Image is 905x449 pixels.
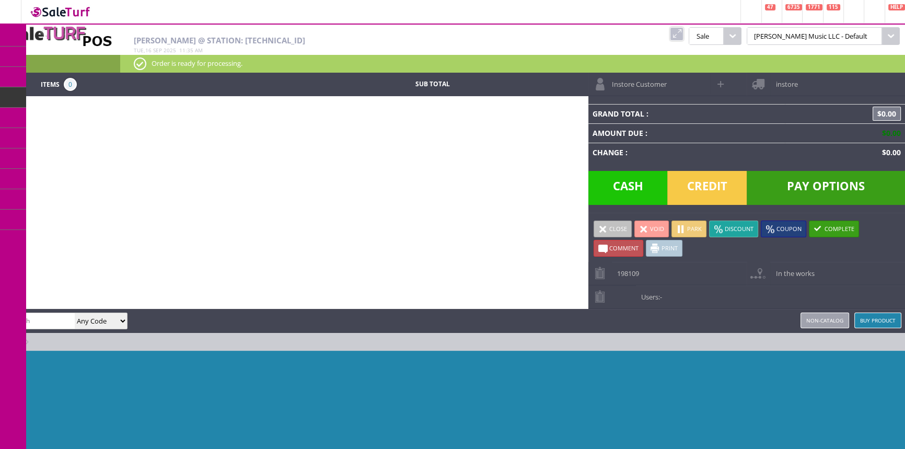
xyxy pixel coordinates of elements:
span: 11 [179,47,185,54]
td: Change : [588,143,785,162]
span: 6735 [785,4,802,10]
span: 2025 [164,47,176,54]
img: SaleTurf [29,5,92,19]
a: Park [671,221,706,237]
a: Buy Product [854,313,901,328]
p: Order is ready for processing. [134,57,891,69]
span: Pay Options [747,171,905,205]
span: instore [770,73,797,89]
span: Sale [689,27,723,45]
td: Grand Total : [588,104,785,123]
span: am [195,47,203,54]
input: Search [4,313,75,328]
span: HELP [888,4,905,10]
span: Sep [153,47,162,54]
span: Tue [134,47,144,54]
span: Cash [588,171,668,205]
span: - [660,292,662,302]
span: $0.00 [873,107,901,121]
span: 115 [827,4,840,10]
a: Coupon [761,221,806,237]
td: Amount Due : [588,123,785,143]
span: , : [134,47,203,54]
span: In the works [770,262,814,278]
span: Instore Customer [607,73,667,89]
span: Credit [667,171,747,205]
span: $0.00 [878,147,901,157]
span: [PERSON_NAME] Music LLC - Default [747,27,882,45]
span: 47 [765,4,775,10]
span: 0 [64,78,77,91]
span: Comment [609,244,639,252]
span: 1771 [806,4,822,10]
span: Users: [636,285,662,302]
td: Sub Total [353,78,512,91]
a: Close [594,221,632,237]
a: Void [634,221,669,237]
h2: [PERSON_NAME] @ Station: [TECHNICAL_ID] [134,36,586,45]
a: Complete [809,221,859,237]
span: 198109 [612,262,639,278]
a: Non-catalog [800,313,849,328]
a: Discount [709,221,758,237]
span: 16 [145,47,152,54]
span: 35 [187,47,193,54]
a: Print [646,240,682,257]
span: $0.00 [878,128,901,138]
span: Items [41,78,60,89]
